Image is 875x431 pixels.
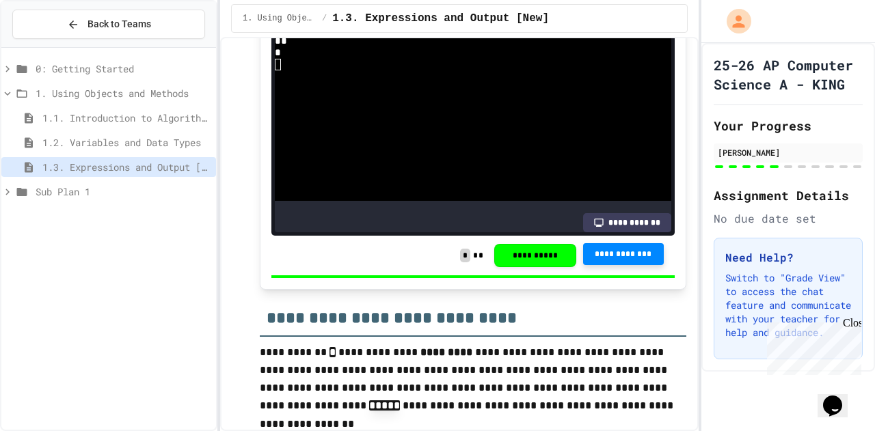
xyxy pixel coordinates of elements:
span: 1.3. Expressions and Output [New] [332,10,549,27]
span: 1. Using Objects and Methods [243,13,317,24]
span: / [322,13,327,24]
span: Sub Plan 1 [36,184,211,199]
span: 1. Using Objects and Methods [36,86,211,100]
h2: Assignment Details [714,186,863,205]
p: Switch to "Grade View" to access the chat feature and communicate with your teacher for help and ... [725,271,851,339]
span: 0: Getting Started [36,61,211,76]
span: 1.2. Variables and Data Types [42,135,211,150]
div: [PERSON_NAME] [718,146,859,158]
span: 1.1. Introduction to Algorithms, Programming, and Compilers [42,111,211,125]
div: My Account [712,5,755,37]
h2: Your Progress [714,116,863,135]
span: 1.3. Expressions and Output [New] [42,160,211,174]
div: No due date set [714,210,863,227]
h3: Need Help? [725,249,851,266]
span: Back to Teams [87,17,151,31]
iframe: chat widget [762,317,861,375]
h1: 25-26 AP Computer Science A - KING [714,55,863,94]
iframe: chat widget [818,376,861,417]
div: Chat with us now!Close [5,5,94,87]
